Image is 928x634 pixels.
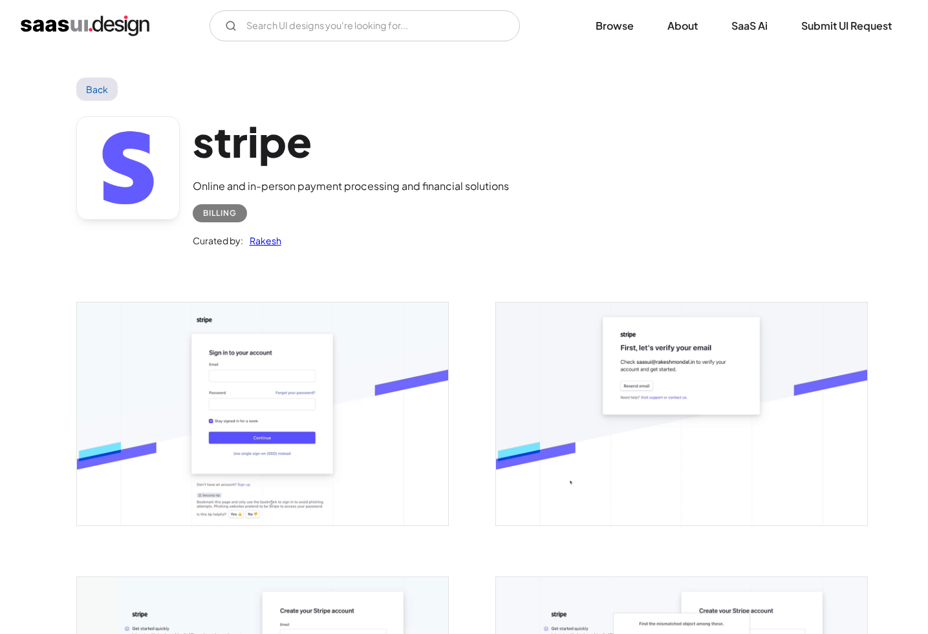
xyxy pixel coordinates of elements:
[193,233,243,248] div: Curated by:
[210,10,520,41] input: Search UI designs you're looking for...
[193,178,509,194] div: Online and in-person payment processing and financial solutions
[193,116,509,166] h1: stripe
[77,302,448,525] img: 6629df5686f2cb267eb03ba8_Sign%20In.jpg
[580,12,649,40] a: Browse
[210,10,520,41] form: Email Form
[21,16,149,36] a: home
[496,302,867,525] a: open lightbox
[77,302,448,525] a: open lightbox
[786,12,907,40] a: Submit UI Request
[243,233,281,248] a: Rakesh
[652,12,713,40] a: About
[203,206,237,221] div: Billing
[496,302,867,525] img: 6629df56bdc74e5f13034ab4_Email%20Verifications.jpg
[716,12,783,40] a: SaaS Ai
[76,78,118,101] a: Back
